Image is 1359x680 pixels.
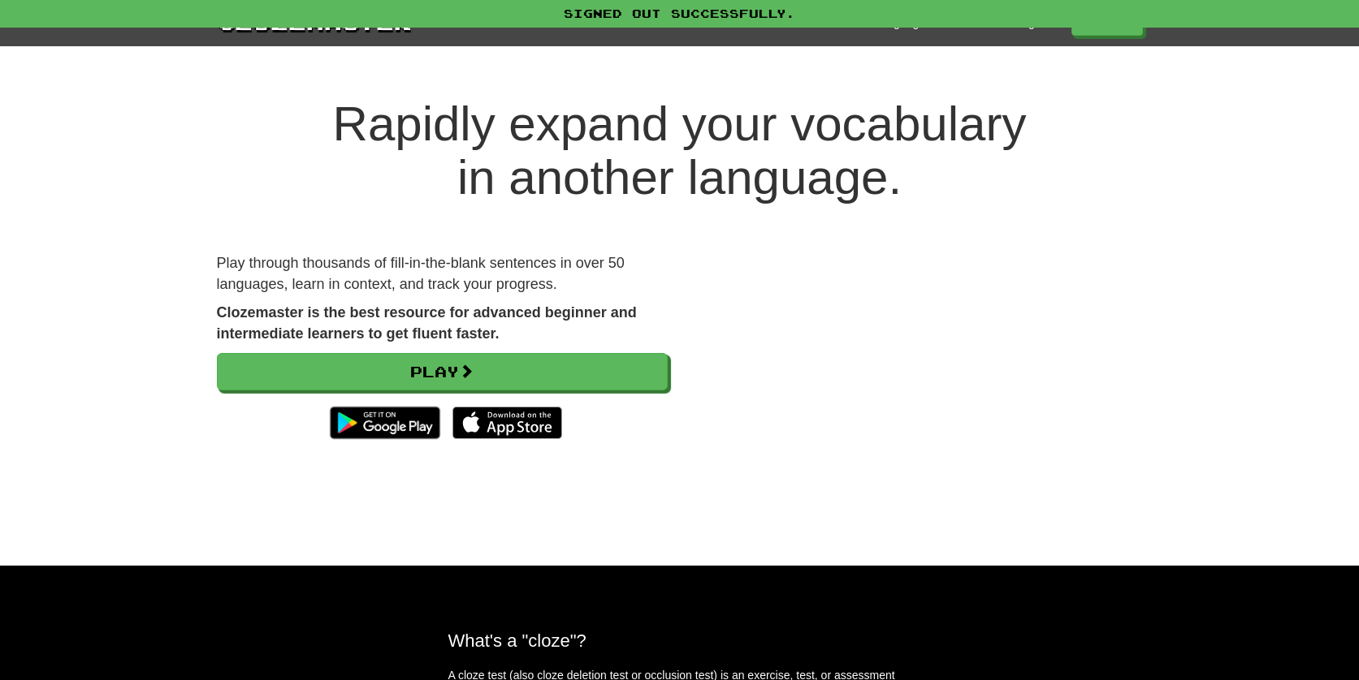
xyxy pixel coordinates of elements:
img: Download_on_the_App_Store_Badge_US-UK_135x40-25178aeef6eb6b83b96f5f2d004eda3bffbb37122de64afbaef7... [452,407,562,439]
p: Play through thousands of fill-in-the-blank sentences in over 50 languages, learn in context, and... [217,253,668,295]
img: Get it on Google Play [322,398,448,447]
h2: What's a "cloze"? [448,631,911,651]
strong: Clozemaster is the best resource for advanced beginner and intermediate learners to get fluent fa... [217,304,637,342]
a: Play [217,353,668,390]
